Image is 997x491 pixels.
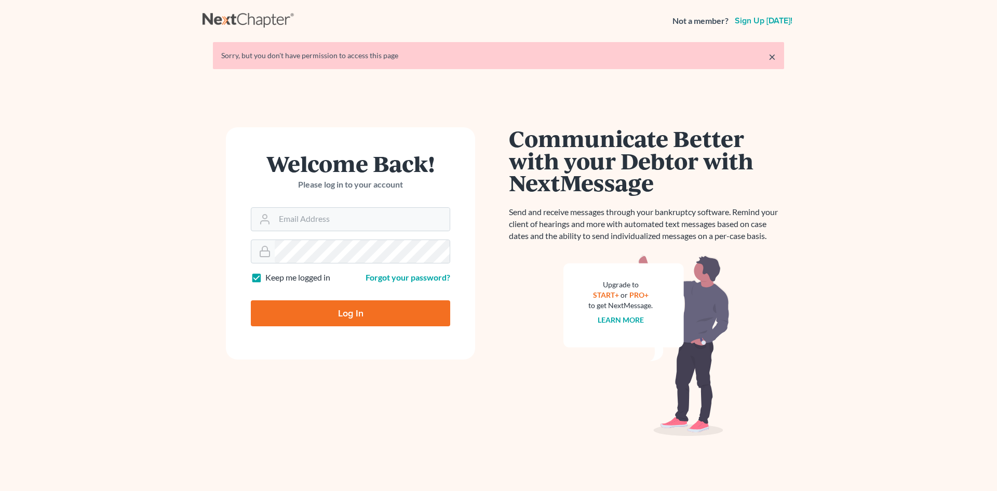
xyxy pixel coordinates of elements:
label: Keep me logged in [265,272,330,284]
div: Sorry, but you don't have permission to access this page [221,50,776,61]
a: Learn more [598,315,644,324]
a: × [769,50,776,63]
p: Send and receive messages through your bankruptcy software. Remind your client of hearings and mo... [509,206,784,242]
div: Upgrade to [588,280,653,290]
img: nextmessage_bg-59042aed3d76b12b5cd301f8e5b87938c9018125f34e5fa2b7a6b67550977c72.svg [563,255,730,436]
input: Log In [251,300,450,326]
a: Sign up [DATE]! [733,17,794,25]
input: Email Address [275,208,450,231]
h1: Welcome Back! [251,152,450,175]
a: PRO+ [629,290,649,299]
strong: Not a member? [672,15,729,27]
h1: Communicate Better with your Debtor with NextMessage [509,127,784,194]
div: to get NextMessage. [588,300,653,311]
span: or [621,290,628,299]
a: START+ [593,290,619,299]
a: Forgot your password? [366,272,450,282]
p: Please log in to your account [251,179,450,191]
